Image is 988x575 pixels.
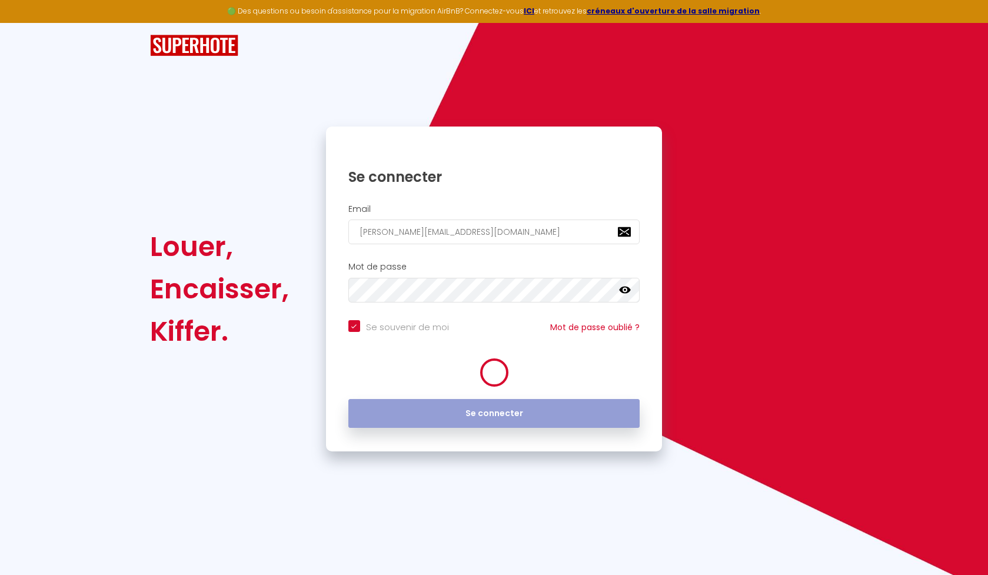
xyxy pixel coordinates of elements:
[348,262,640,272] h2: Mot de passe
[348,204,640,214] h2: Email
[150,310,289,353] div: Kiffer.
[348,168,640,186] h1: Se connecter
[150,35,238,56] img: SuperHote logo
[587,6,760,16] a: créneaux d'ouverture de la salle migration
[524,6,534,16] a: ICI
[348,399,640,428] button: Se connecter
[150,268,289,310] div: Encaisser,
[550,321,640,333] a: Mot de passe oublié ?
[150,225,289,268] div: Louer,
[9,5,45,40] button: Ouvrir le widget de chat LiveChat
[348,220,640,244] input: Ton Email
